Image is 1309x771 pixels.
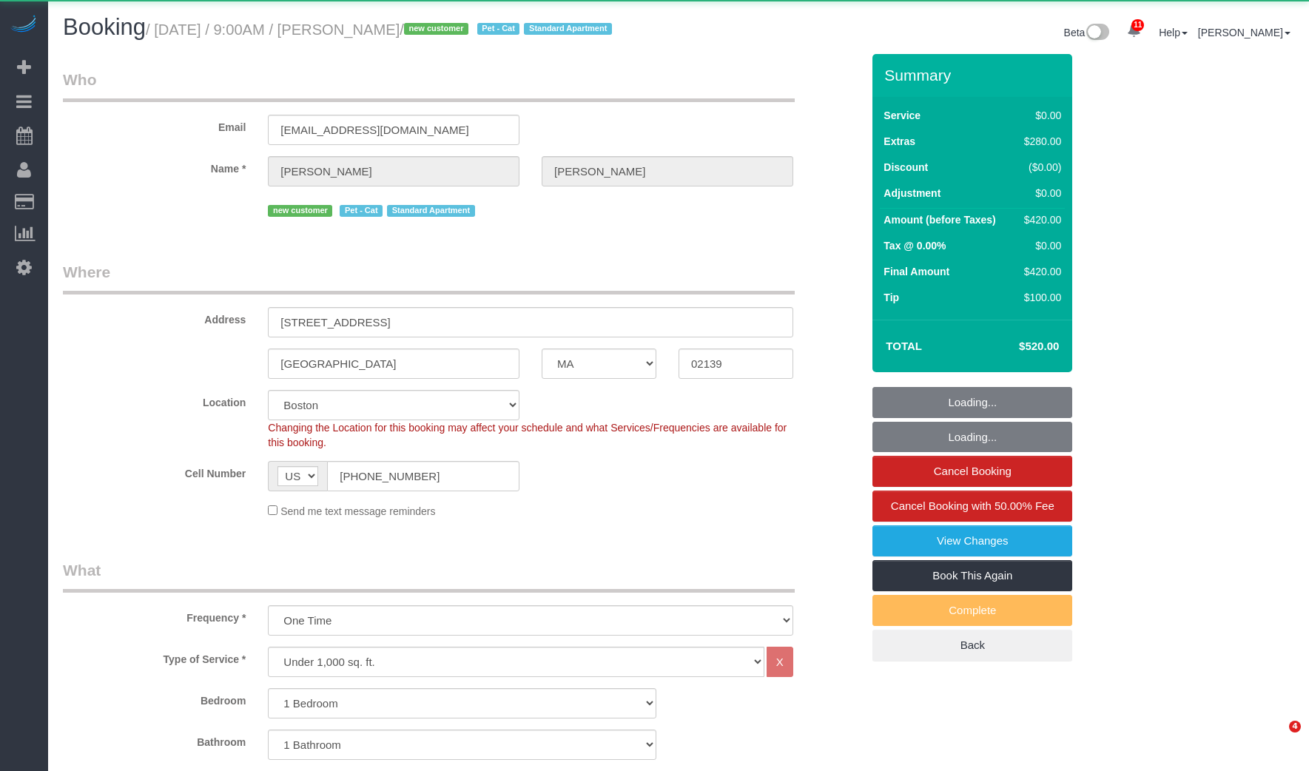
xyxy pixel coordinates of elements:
label: Tip [884,290,899,305]
label: Amount (before Taxes) [884,212,995,227]
a: Help [1159,27,1188,38]
label: Extras [884,134,915,149]
div: ($0.00) [1018,160,1061,175]
div: $420.00 [1018,212,1061,227]
legend: What [63,559,795,593]
div: $100.00 [1018,290,1061,305]
input: First Name [268,156,519,186]
iframe: Intercom live chat [1259,721,1294,756]
input: Cell Number [327,461,519,491]
label: Frequency * [52,605,257,625]
label: Name * [52,156,257,176]
span: Pet - Cat [477,23,520,35]
label: Final Amount [884,264,949,279]
a: 11 [1120,15,1148,47]
span: 11 [1131,19,1144,31]
input: Last Name [542,156,793,186]
div: $0.00 [1018,238,1061,253]
label: Cell Number [52,461,257,481]
div: $0.00 [1018,186,1061,201]
label: Tax @ 0.00% [884,238,946,253]
span: Standard Apartment [387,205,475,217]
label: Bathroom [52,730,257,750]
label: Discount [884,160,928,175]
h3: Summary [884,67,1065,84]
a: [PERSON_NAME] [1198,27,1291,38]
span: Pet - Cat [340,205,383,217]
span: 4 [1289,721,1301,733]
span: new customer [268,205,332,217]
span: new customer [404,23,468,35]
a: Cancel Booking with 50.00% Fee [872,491,1072,522]
a: Back [872,630,1072,661]
input: Zip Code [679,349,793,379]
input: Email [268,115,519,145]
img: New interface [1085,24,1109,43]
strong: Total [886,340,922,352]
label: Bedroom [52,688,257,708]
h4: $520.00 [975,340,1059,353]
a: Book This Again [872,560,1072,591]
span: Booking [63,14,146,40]
a: Cancel Booking [872,456,1072,487]
div: $280.00 [1018,134,1061,149]
a: View Changes [872,525,1072,556]
label: Type of Service * [52,647,257,667]
input: City [268,349,519,379]
img: Automaid Logo [9,15,38,36]
div: $420.00 [1018,264,1061,279]
label: Adjustment [884,186,940,201]
span: Send me text message reminders [280,505,435,517]
span: Changing the Location for this booking may affect your schedule and what Services/Frequencies are... [268,422,787,448]
label: Address [52,307,257,327]
legend: Where [63,261,795,294]
label: Email [52,115,257,135]
legend: Who [63,69,795,102]
a: Beta [1064,27,1110,38]
span: Standard Apartment [524,23,612,35]
small: / [DATE] / 9:00AM / [PERSON_NAME] [146,21,616,38]
span: / [400,21,616,38]
div: $0.00 [1018,108,1061,123]
span: Cancel Booking with 50.00% Fee [891,499,1054,512]
label: Service [884,108,921,123]
label: Location [52,390,257,410]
